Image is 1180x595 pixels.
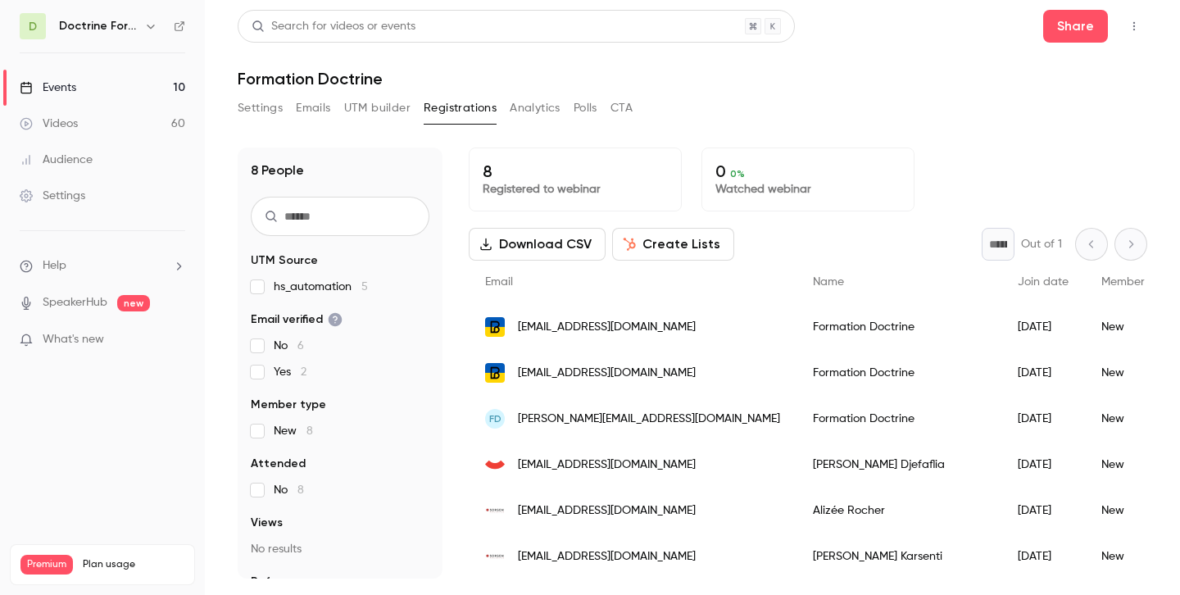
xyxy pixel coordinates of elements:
button: Download CSV [469,228,606,261]
a: SpeakerHub [43,294,107,311]
div: [PERSON_NAME] Karsenti [796,534,1001,579]
div: [DATE] [1001,304,1085,350]
img: sorgemeval.com [485,501,505,520]
div: Formation Doctrine [796,350,1001,396]
p: No results [251,541,429,557]
iframe: Noticeable Trigger [166,333,185,347]
li: help-dropdown-opener [20,257,185,275]
span: 8 [306,425,313,437]
div: [DATE] [1001,488,1085,534]
span: Views [251,515,283,531]
img: avocatparis.org [485,363,505,383]
p: 0 [715,161,901,181]
button: UTM builder [344,95,411,121]
span: [PERSON_NAME][EMAIL_ADDRESS][DOMAIN_NAME] [518,411,780,428]
button: Share [1043,10,1108,43]
span: D [29,18,37,35]
div: Alizée Rocher [796,488,1001,534]
p: Watched webinar [715,181,901,198]
span: Premium [20,555,73,575]
div: Events [20,79,76,96]
span: [EMAIL_ADDRESS][DOMAIN_NAME] [518,319,696,336]
span: 2 [301,366,306,378]
p: Out of 1 [1021,236,1062,252]
button: Polls [574,95,597,121]
div: [DATE] [1001,396,1085,442]
button: CTA [610,95,633,121]
div: Search for videos or events [252,18,415,35]
span: Yes [274,364,306,380]
span: Member type [1101,276,1172,288]
span: Member type [251,397,326,413]
div: Audience [20,152,93,168]
div: [DATE] [1001,534,1085,579]
span: No [274,482,304,498]
span: New [274,423,313,439]
div: Videos [20,116,78,132]
div: Formation Doctrine [796,396,1001,442]
span: 6 [297,340,304,352]
p: Registered to webinar [483,181,668,198]
span: 5 [361,281,368,293]
h1: 8 People [251,161,304,180]
span: [EMAIL_ADDRESS][DOMAIN_NAME] [518,456,696,474]
button: Registrations [424,95,497,121]
span: FD [489,411,501,426]
span: hs_automation [274,279,368,295]
img: sorgemeval.com [485,547,505,566]
span: [EMAIL_ADDRESS][DOMAIN_NAME] [518,502,696,520]
span: Referrer [251,574,297,590]
span: [EMAIL_ADDRESS][DOMAIN_NAME] [518,548,696,565]
button: Create Lists [612,228,734,261]
button: Settings [238,95,283,121]
span: Name [813,276,844,288]
span: 8 [297,484,304,496]
span: [EMAIL_ADDRESS][DOMAIN_NAME] [518,365,696,382]
div: [DATE] [1001,350,1085,396]
div: Settings [20,188,85,204]
p: 8 [483,161,668,181]
span: Email [485,276,513,288]
button: Emails [296,95,330,121]
h6: Doctrine Formation Corporate [59,18,138,34]
span: Join date [1018,276,1069,288]
span: Plan usage [83,558,184,571]
span: UTM Source [251,252,318,269]
span: Help [43,257,66,275]
div: [PERSON_NAME] Djefaflia [796,442,1001,488]
span: What's new [43,331,104,348]
span: 0 % [730,168,745,179]
img: univ-fcomte.fr [485,455,505,475]
img: avocatparis.org [485,317,505,337]
div: [DATE] [1001,442,1085,488]
span: new [117,295,150,311]
span: Email verified [251,311,343,328]
h1: Formation Doctrine [238,69,1147,89]
div: Formation Doctrine [796,304,1001,350]
span: No [274,338,304,354]
span: Attended [251,456,306,472]
button: Analytics [510,95,560,121]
